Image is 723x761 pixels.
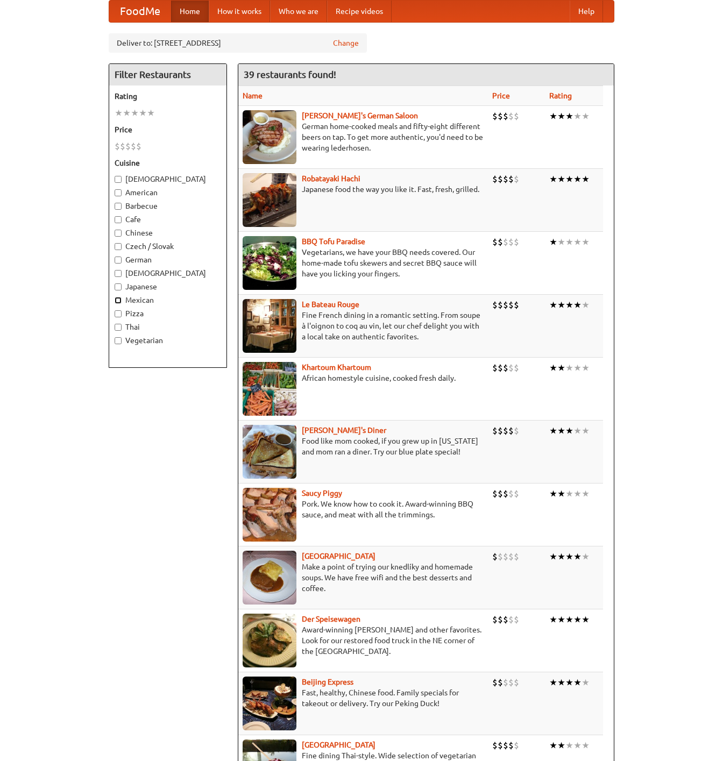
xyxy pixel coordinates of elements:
img: speisewagen.jpg [243,614,296,667]
li: ★ [573,299,582,311]
li: ★ [565,614,573,625]
label: [DEMOGRAPHIC_DATA] [115,174,221,184]
a: Help [570,1,603,22]
li: $ [508,488,514,500]
li: $ [508,677,514,688]
li: $ [503,614,508,625]
li: ★ [573,425,582,437]
div: Deliver to: [STREET_ADDRESS] [109,33,367,53]
li: ★ [573,614,582,625]
a: FoodMe [109,1,171,22]
label: Barbecue [115,201,221,211]
li: ★ [565,110,573,122]
label: American [115,187,221,198]
label: Vegetarian [115,335,221,346]
input: German [115,257,122,264]
li: $ [514,488,519,500]
h4: Filter Restaurants [109,64,226,86]
li: $ [508,173,514,185]
label: Mexican [115,295,221,305]
li: $ [508,110,514,122]
li: ★ [557,110,565,122]
li: ★ [565,551,573,563]
li: $ [498,488,503,500]
li: ★ [557,425,565,437]
li: ★ [549,362,557,374]
a: [PERSON_NAME]'s Diner [302,426,386,435]
li: ★ [565,425,573,437]
p: Japanese food the way you like it. Fast, fresh, grilled. [243,184,484,195]
li: ★ [582,425,590,437]
img: sallys.jpg [243,425,296,479]
img: beijing.jpg [243,677,296,730]
li: $ [492,614,498,625]
li: ★ [573,362,582,374]
a: Le Bateau Rouge [302,300,359,309]
li: ★ [557,236,565,248]
a: Price [492,91,510,100]
a: Robatayaki Hachi [302,174,360,183]
li: $ [503,425,508,437]
li: $ [508,614,514,625]
li: $ [498,677,503,688]
li: ★ [549,173,557,185]
li: ★ [565,677,573,688]
li: ★ [557,299,565,311]
li: ★ [582,173,590,185]
li: $ [492,677,498,688]
input: Czech / Slovak [115,243,122,250]
a: Saucy Piggy [302,489,342,497]
label: [DEMOGRAPHIC_DATA] [115,268,221,279]
li: $ [503,677,508,688]
li: ★ [565,362,573,374]
li: $ [514,425,519,437]
li: ★ [565,488,573,500]
li: ★ [549,614,557,625]
li: $ [125,140,131,152]
li: ★ [147,107,155,119]
li: $ [514,677,519,688]
li: ★ [139,107,147,119]
li: ★ [549,551,557,563]
li: ★ [573,677,582,688]
p: Food like mom cooked, if you grew up in [US_STATE] and mom ran a diner. Try our blue plate special! [243,436,484,457]
li: ★ [557,551,565,563]
li: $ [498,110,503,122]
li: $ [498,236,503,248]
li: $ [508,299,514,311]
label: Japanese [115,281,221,292]
li: ★ [557,488,565,500]
li: ★ [573,551,582,563]
li: $ [492,362,498,374]
li: $ [492,488,498,500]
a: Beijing Express [302,678,353,686]
li: ★ [565,299,573,311]
li: $ [508,362,514,374]
a: Home [171,1,209,22]
p: Fast, healthy, Chinese food. Family specials for takeout or delivery. Try our Peking Duck! [243,687,484,709]
p: African homestyle cuisine, cooked fresh daily. [243,373,484,383]
label: Chinese [115,227,221,238]
input: Vegetarian [115,337,122,344]
li: $ [131,140,136,152]
li: $ [498,362,503,374]
p: Make a point of trying our knedlíky and homemade soups. We have free wifi and the best desserts a... [243,561,484,594]
li: ★ [573,173,582,185]
li: $ [498,739,503,751]
li: ★ [565,236,573,248]
li: $ [508,551,514,563]
input: Barbecue [115,203,122,210]
li: ★ [582,614,590,625]
li: $ [514,739,519,751]
a: BBQ Tofu Paradise [302,237,365,246]
li: $ [514,299,519,311]
a: [GEOGRAPHIC_DATA] [302,552,375,560]
h5: Cuisine [115,158,221,168]
label: Pizza [115,308,221,319]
